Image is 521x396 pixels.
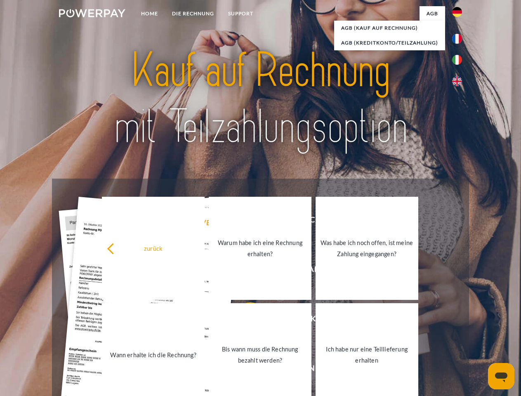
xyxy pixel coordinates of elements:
div: Ich habe nur eine Teillieferung erhalten [321,344,413,366]
a: SUPPORT [221,6,260,21]
img: logo-powerpay-white.svg [59,9,125,17]
a: Home [134,6,165,21]
img: en [452,76,462,86]
a: DIE RECHNUNG [165,6,221,21]
a: agb [420,6,445,21]
div: Wann erhalte ich die Rechnung? [107,349,200,360]
img: de [452,7,462,17]
iframe: Schaltfläche zum Öffnen des Messaging-Fensters [488,363,514,389]
a: Was habe ich noch offen, ist meine Zahlung eingegangen? [316,197,418,300]
img: it [452,55,462,65]
a: AGB (Kreditkonto/Teilzahlung) [334,35,445,50]
img: fr [452,34,462,44]
div: Bis wann muss die Rechnung bezahlt werden? [214,344,306,366]
div: Warum habe ich eine Rechnung erhalten? [214,237,306,259]
div: Was habe ich noch offen, ist meine Zahlung eingegangen? [321,237,413,259]
div: zurück [107,243,200,254]
img: title-powerpay_de.svg [79,40,442,158]
a: AGB (Kauf auf Rechnung) [334,21,445,35]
